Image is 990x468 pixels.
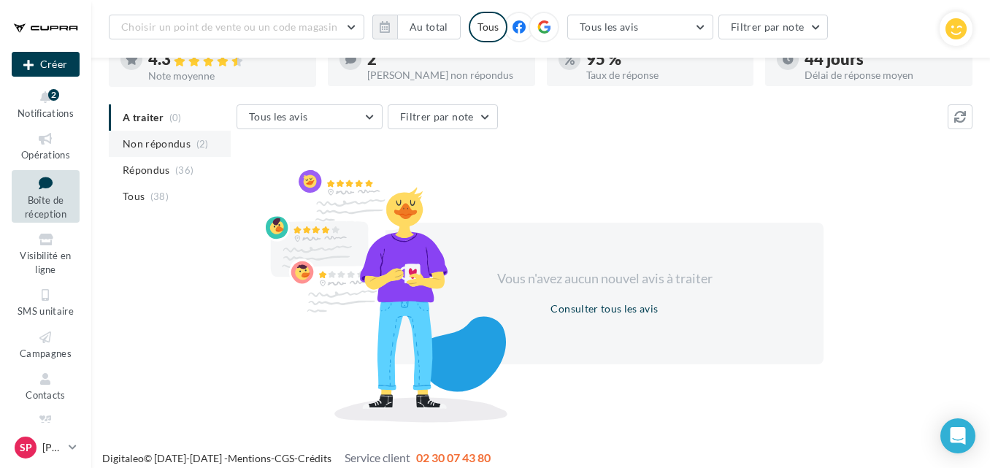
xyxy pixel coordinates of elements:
p: [PERSON_NAME] [42,440,63,455]
span: Tous [123,189,145,204]
button: Notifications 2 [12,86,80,122]
a: Campagnes [12,326,80,362]
button: Créer [12,52,80,77]
button: Filtrer par note [718,15,829,39]
span: Notifications [18,107,74,119]
span: Non répondus [123,137,191,151]
div: Tous [469,12,507,42]
button: Au total [372,15,461,39]
span: © [DATE]-[DATE] - - - [102,452,491,464]
a: Contacts [12,368,80,404]
a: SMS unitaire [12,284,80,320]
a: Visibilité en ligne [12,229,80,278]
span: (2) [196,138,209,150]
div: 2 [48,89,59,101]
a: Crédits [298,452,331,464]
span: Opérations [21,149,70,161]
div: 2 [367,51,523,67]
span: Service client [345,450,410,464]
div: Note moyenne [148,71,304,81]
a: Boîte de réception [12,170,80,223]
span: Contacts [26,389,66,401]
div: [PERSON_NAME] non répondus [367,70,523,80]
div: 44 jours [805,51,961,67]
div: Nouvelle campagne [12,52,80,77]
span: Tous les avis [249,110,308,123]
a: Sp [PERSON_NAME] [12,434,80,461]
button: Choisir un point de vente ou un code magasin [109,15,364,39]
a: Digitaleo [102,452,144,464]
span: Sp [20,440,32,455]
span: SMS unitaire [18,305,74,317]
span: Visibilité en ligne [20,250,71,275]
span: Campagnes [20,348,72,359]
span: Choisir un point de vente ou un code magasin [121,20,337,33]
span: Répondus [123,163,170,177]
div: Taux de réponse [586,70,742,80]
a: Opérations [12,128,80,164]
div: 4.3 [148,51,304,68]
a: Mentions [228,452,271,464]
span: (38) [150,191,169,202]
span: 02 30 07 43 80 [416,450,491,464]
span: (36) [175,164,193,176]
button: Tous les avis [567,15,713,39]
span: Boîte de réception [25,194,66,220]
div: Délai de réponse moyen [805,70,961,80]
span: Tous les avis [580,20,639,33]
div: Open Intercom Messenger [940,418,975,453]
button: Consulter tous les avis [545,300,664,318]
button: Filtrer par note [388,104,498,129]
button: Tous les avis [237,104,383,129]
button: Au total [397,15,461,39]
div: Vous n'avez aucun nouvel avis à traiter [479,269,730,288]
a: Médiathèque [12,410,80,446]
div: 95 % [586,51,742,67]
a: CGS [275,452,294,464]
